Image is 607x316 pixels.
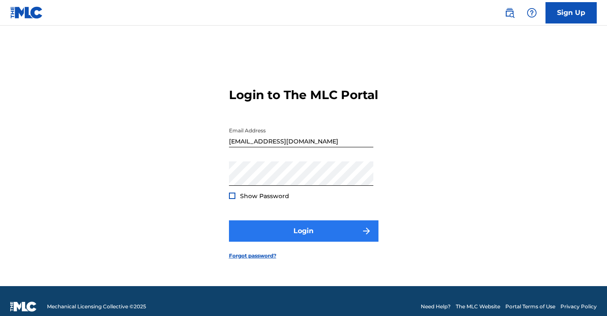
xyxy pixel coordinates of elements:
a: Need Help? [421,303,451,310]
h3: Login to The MLC Portal [229,88,378,102]
img: search [504,8,515,18]
div: Help [523,4,540,21]
span: Show Password [240,192,289,200]
img: MLC Logo [10,6,43,19]
a: Sign Up [545,2,597,23]
img: f7272a7cc735f4ea7f67.svg [361,226,372,236]
img: help [527,8,537,18]
span: Mechanical Licensing Collective © 2025 [47,303,146,310]
a: Public Search [501,4,518,21]
a: Forgot password? [229,252,276,260]
a: The MLC Website [456,303,500,310]
a: Privacy Policy [560,303,597,310]
a: Portal Terms of Use [505,303,555,310]
img: logo [10,301,37,312]
button: Login [229,220,378,242]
